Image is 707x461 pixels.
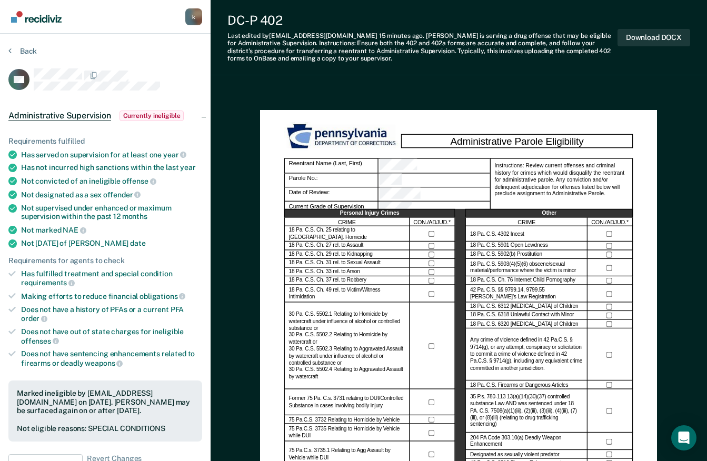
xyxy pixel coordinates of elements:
span: Administrative Supervision [8,111,111,121]
label: 204 PA Code 303.10(a) Deadly Weapon Enhancement [470,435,583,448]
label: Former 75 Pa. C.s. 3731 relating to DUI/Controlled Substance in cases involving bodily injury [289,396,405,409]
span: 15 minutes ago [379,32,423,39]
div: Administrative Parole Eligibility [401,134,633,148]
label: Any crime of violence defined in 42 Pa.C.S. § 9714(g), or any attempt, conspiracy or solicitation... [470,337,583,372]
div: DC-P 402 [227,13,618,28]
div: Reentrant Name (Last, First) [379,158,490,173]
div: Has served on supervision for at least one [21,150,202,159]
label: 18 Pa. C.S. Firearms or Dangerous Articles [470,382,568,388]
label: Designated as sexually violent predator [470,451,559,458]
div: CON./ADJUD.* [410,218,455,227]
img: Recidiviz [11,11,62,23]
label: 18 Pa. C.S. Ch. 31 rel. to Sexual Assault [289,260,381,267]
span: year [163,151,186,159]
div: Has not incurred high sanctions within the last [21,163,202,172]
label: 42 Pa. C.S. §§ 9799.14, 9799.55 [PERSON_NAME]’s Law Registration [470,287,583,300]
div: Requirements for agents to check [8,256,202,265]
div: k [185,8,202,25]
div: Other [466,209,633,218]
label: 18 Pa. C.S. Ch. 37 rel. to Robbery [289,277,366,284]
label: 30 Pa. C.S. 5502.1 Relating to Homicide by watercraft under influence of alcohol or controlled su... [289,312,405,381]
span: offense [122,177,156,185]
label: 18 Pa. C.S. Ch. 29 rel. to Kidnapping [289,252,373,258]
div: Open Intercom Messenger [671,425,696,450]
button: Profile dropdown button [185,8,202,25]
label: 18 Pa. C.S. 5902(b) Prostitution [470,252,542,258]
div: Does not have a history of PFAs or a current PFA order [21,305,202,323]
span: year [180,163,195,172]
div: Not supervised under enhanced or maximum supervision within the past 12 [21,204,202,222]
div: CRIME [466,218,588,227]
div: Not convicted of an ineligible [21,176,202,186]
div: Personal Injury Crimes [284,209,455,218]
button: Download DOCX [618,29,690,46]
div: Not designated as a sex [21,190,202,199]
span: weapons [85,359,123,367]
span: requirements [21,278,75,287]
span: offender [103,191,141,199]
div: Current Grade of Supervision [379,202,490,216]
label: 18 Pa. C.S. Ch. 33 rel. to Arson [289,269,360,276]
label: 18 Pa. C.S. 4302 Incest [470,231,524,238]
div: Not [DATE] of [PERSON_NAME] [21,239,202,248]
label: 18 Pa. C.S. Ch. 76 Internet Child Pornography [470,277,575,284]
div: Instructions: Review current offenses and criminal history for crimes which would disqualify the ... [490,158,633,216]
label: 18 Pa. C.S. 6320 [MEDICAL_DATA] of Children [470,321,578,328]
div: Current Grade of Supervision [284,202,379,216]
label: 35 P.s. 780-113 13(a)(14)(30)(37) controlled substance Law AND was sentenced under 18 PA. C.S. 75... [470,394,583,429]
div: Marked ineligible by [EMAIL_ADDRESS][DOMAIN_NAME] on [DATE]. [PERSON_NAME] may be surfaced again ... [17,389,194,415]
div: Does not have out of state charges for ineligible [21,327,202,345]
div: Reentrant Name (Last, First) [284,158,379,173]
div: CRIME [284,218,410,227]
div: Date of Review: [379,188,490,202]
div: Requirements fulfilled [8,137,202,146]
span: offenses [21,337,59,345]
span: obligations [140,292,185,300]
div: Parole No.: [284,173,379,187]
div: Has fulfilled treatment and special condition [21,269,202,287]
label: 75 Pa.C.S. 3735 Relating to Homicide by Vehicle while DUI [289,426,405,440]
span: NAE [63,226,86,234]
div: CON./ADJUD.* [587,218,633,227]
label: 18 Pa. C.S. 6312 [MEDICAL_DATA] of Children [470,304,578,310]
div: Does not have sentencing enhancements related to firearms or deadly [21,349,202,367]
label: 18 Pa. C.S. 6318 Unlawful Contact with Minor [470,312,574,319]
button: Back [8,46,37,56]
label: 75 Pa.C.S. 3732 Relating to Homicide by Vehicle [289,416,400,423]
label: 18 Pa. C.S. Ch. 49 rel. to Victim/Witness Intimidation [289,287,405,300]
div: Date of Review: [284,188,379,202]
div: Parole No.: [379,173,490,187]
label: 18 Pa. C.S. Ch. 25 relating to [GEOGRAPHIC_DATA]. Homicide [289,227,405,241]
span: Currently ineligible [120,111,184,121]
span: months [122,212,147,221]
div: Not eligible reasons: SPECIAL CONDITIONS [17,424,194,433]
label: 18 Pa. C.S. Ch. 27 rel. to Assault [289,243,364,249]
label: 18 Pa. C.S. 5903(4)(5)(6) obscene/sexual material/performance where the victim is minor [470,261,583,275]
label: 18 Pa. C.S. 5901 Open Lewdness [470,243,547,249]
img: PDOC Logo [284,122,401,152]
div: Making efforts to reduce financial [21,292,202,301]
span: date [130,239,145,247]
div: Last edited by [EMAIL_ADDRESS][DOMAIN_NAME] . [PERSON_NAME] is serving a drug offense that may be... [227,32,618,63]
div: Not marked [21,225,202,235]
